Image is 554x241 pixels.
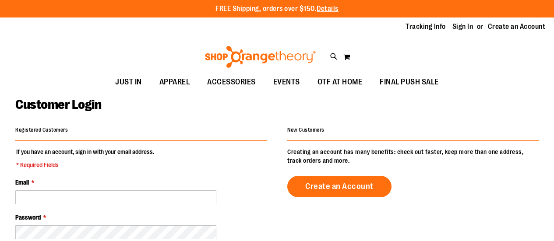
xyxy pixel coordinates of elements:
span: OTF AT HOME [318,72,363,92]
strong: Registered Customers [15,127,68,133]
span: Email [15,179,29,186]
a: Create an Account [287,176,392,197]
span: Password [15,214,41,221]
span: APPAREL [159,72,190,92]
span: * Required Fields [16,161,154,169]
span: ACCESSORIES [207,72,256,92]
span: EVENTS [273,72,300,92]
a: Details [317,5,339,13]
a: Sign In [452,22,473,31]
p: Creating an account has many benefits: check out faster, keep more than one address, track orders... [287,147,539,165]
span: Customer Login [15,97,101,112]
strong: New Customers [287,127,325,133]
span: FINAL PUSH SALE [380,72,439,92]
a: Tracking Info [406,22,446,31]
span: JUST IN [115,72,142,92]
a: Create an Account [488,22,546,31]
span: Create an Account [305,182,374,191]
p: FREE Shipping, orders over $150. [215,4,339,14]
img: Shop Orangetheory [204,46,317,68]
legend: If you have an account, sign in with your email address. [15,147,155,169]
